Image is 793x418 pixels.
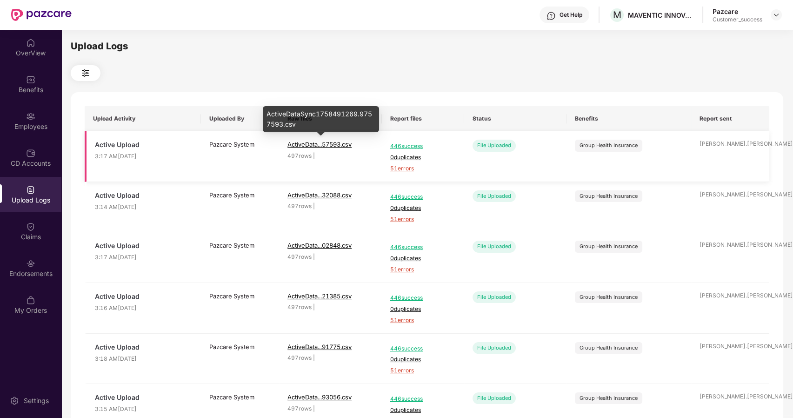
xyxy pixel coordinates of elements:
div: File Uploaded [473,190,516,202]
span: 3:17 AM[DATE] [95,152,193,161]
span: 3:17 AM[DATE] [95,253,193,262]
div: [PERSON_NAME].[PERSON_NAME]@pa [700,190,761,199]
img: svg+xml;base64,PHN2ZyBpZD0iSGVscC0zMngzMiIgeG1sbnM9Imh0dHA6Ly93d3cudzMub3JnLzIwMDAvc3ZnIiB3aWR0aD... [546,11,556,20]
div: Group Health Insurance [580,293,638,301]
div: Pazcare System [209,241,271,250]
div: Customer_success [713,16,762,23]
div: File Uploaded [473,392,516,404]
span: Active Upload [95,342,193,352]
span: | [313,202,315,209]
div: Pazcare System [209,342,271,351]
span: 446 success [390,294,456,303]
div: File Uploaded [473,241,516,252]
span: Active Upload [95,291,193,302]
div: [PERSON_NAME].[PERSON_NAME]@pa [700,392,761,401]
span: 3:18 AM[DATE] [95,355,193,364]
span: 0 duplicates [390,406,456,415]
span: | [313,354,315,361]
div: File Uploaded [473,140,516,151]
span: 446 success [390,344,456,353]
span: 0 duplicates [390,305,456,314]
div: Group Health Insurance [580,243,638,250]
div: File Uploaded [473,342,516,354]
span: | [313,405,315,412]
span: 51 errors [390,164,456,173]
span: 51 errors [390,366,456,375]
th: Status [464,106,567,131]
span: ActiveData...32088.csv [287,191,352,199]
div: Group Health Insurance [580,142,638,149]
span: 51 errors [390,215,456,224]
div: Group Health Insurance [580,344,638,352]
th: Report sent [691,106,769,131]
div: Pazcare System [209,190,271,200]
span: 446 success [390,142,456,151]
div: Pazcare System [209,140,271,149]
span: 497 rows [287,303,312,310]
div: Upload Logs [71,39,783,54]
img: svg+xml;base64,PHN2ZyBpZD0iTXlfT3JkZXJzIiBkYXRhLW5hbWU9Ik15IE9yZGVycyIgeG1sbnM9Imh0dHA6Ly93d3cudz... [26,296,35,305]
span: 446 success [390,395,456,404]
th: Benefits [566,106,691,131]
div: Group Health Insurance [580,192,638,200]
span: 497 rows [287,405,312,412]
span: 0 duplicates [390,254,456,263]
span: | [313,253,315,260]
img: svg+xml;base64,PHN2ZyBpZD0iRHJvcGRvd24tMzJ4MzIiIHhtbG5zPSJodHRwOi8vd3d3LnczLm9yZy8yMDAwL3N2ZyIgd2... [773,11,780,19]
span: 0 duplicates [390,153,456,162]
img: svg+xml;base64,PHN2ZyBpZD0iRW5kb3JzZW1lbnRzIiB4bWxucz0iaHR0cDovL3d3dy53My5vcmcvMjAwMC9zdmciIHdpZH... [26,259,35,268]
span: 446 success [390,243,456,252]
span: 3:16 AM[DATE] [95,304,193,313]
img: New Pazcare Logo [11,9,72,21]
div: [PERSON_NAME].[PERSON_NAME]@pa [700,342,761,351]
th: Uploaded By [201,106,279,131]
div: MAVENTIC INNOVATIVE SOLUTIONS PRIVATE LIMITED [628,11,693,20]
div: ActiveDataSync1758491269.9757593.csv [263,106,379,132]
span: Active Upload [95,140,193,150]
img: svg+xml;base64,PHN2ZyBpZD0iVXBsb2FkX0xvZ3MiIGRhdGEtbmFtZT0iVXBsb2FkIExvZ3MiIHhtbG5zPSJodHRwOi8vd3... [26,185,35,195]
span: M [613,9,621,20]
div: Settings [21,396,52,405]
span: Active Upload [95,190,193,201]
div: Get Help [560,11,582,19]
span: Active Upload [95,241,193,251]
span: ActiveData...21385.csv [287,292,352,300]
span: 446 success [390,193,456,202]
span: Active Upload [95,392,193,403]
span: 51 errors [390,265,456,274]
span: ActiveData...02848.csv [287,242,352,249]
span: 497 rows [287,152,312,159]
th: Upload Activity [85,106,201,131]
div: Pazcare System [209,291,271,301]
span: ActiveData...93056.csv [287,393,352,401]
span: 3:15 AM[DATE] [95,405,193,414]
span: ActiveData...91775.csv [287,343,352,351]
div: [PERSON_NAME].[PERSON_NAME]@pa [700,140,761,148]
span: | [313,303,315,310]
span: | [313,152,315,159]
span: 0 duplicates [390,204,456,213]
span: 497 rows [287,354,312,361]
div: File Uploaded [473,291,516,303]
div: [PERSON_NAME].[PERSON_NAME]@pa [700,241,761,249]
span: 3:14 AM[DATE] [95,203,193,212]
span: 0 duplicates [390,355,456,364]
div: [PERSON_NAME].[PERSON_NAME]@pa [700,291,761,300]
span: 51 errors [390,316,456,325]
img: svg+xml;base64,PHN2ZyBpZD0iRW1wbG95ZWVzIiB4bWxucz0iaHR0cDovL3d3dy53My5vcmcvMjAwMC9zdmciIHdpZHRoPS... [26,112,35,121]
img: svg+xml;base64,PHN2ZyBpZD0iSG9tZSIgeG1sbnM9Imh0dHA6Ly93d3cudzMub3JnLzIwMDAvc3ZnIiB3aWR0aD0iMjAiIG... [26,38,35,47]
span: 497 rows [287,202,312,209]
img: svg+xml;base64,PHN2ZyBpZD0iQ2xhaW0iIHhtbG5zPSJodHRwOi8vd3d3LnczLm9yZy8yMDAwL3N2ZyIgd2lkdGg9IjIwIi... [26,222,35,231]
img: svg+xml;base64,PHN2ZyBpZD0iQ0RfQWNjb3VudHMiIGRhdGEtbmFtZT0iQ0QgQWNjb3VudHMiIHhtbG5zPSJodHRwOi8vd3... [26,148,35,158]
div: Pazcare System [209,392,271,402]
th: Report files [382,106,464,131]
span: 497 rows [287,253,312,260]
img: svg+xml;base64,PHN2ZyBpZD0iQmVuZWZpdHMiIHhtbG5zPSJodHRwOi8vd3d3LnczLm9yZy8yMDAwL3N2ZyIgd2lkdGg9Ij... [26,75,35,84]
div: Pazcare [713,7,762,16]
span: ActiveData...57593.csv [287,141,352,148]
img: svg+xml;base64,PHN2ZyBpZD0iU2V0dGluZy0yMHgyMCIgeG1sbnM9Imh0dHA6Ly93d3cudzMub3JnLzIwMDAvc3ZnIiB3aW... [10,396,19,405]
img: svg+xml;base64,PHN2ZyB4bWxucz0iaHR0cDovL3d3dy53My5vcmcvMjAwMC9zdmciIHdpZHRoPSIyNCIgaGVpZ2h0PSIyNC... [80,67,91,79]
div: Group Health Insurance [580,394,638,402]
